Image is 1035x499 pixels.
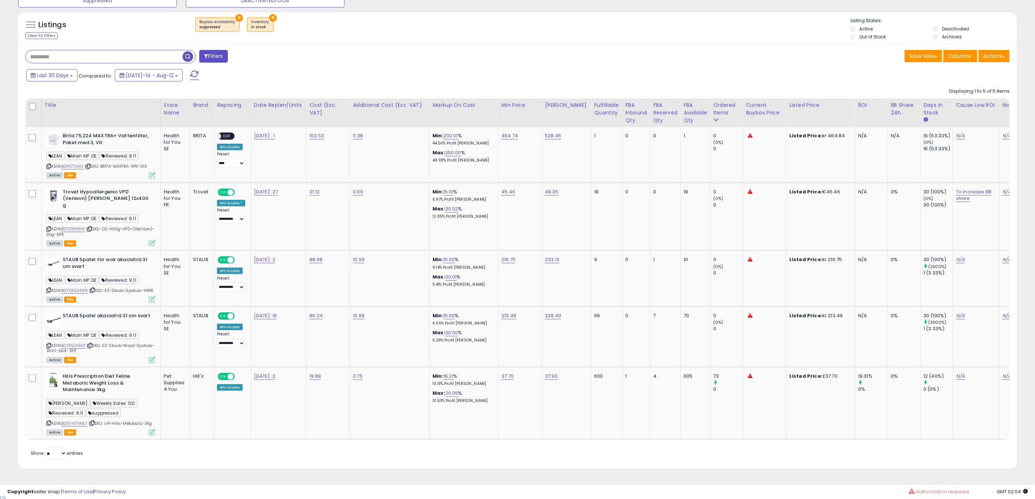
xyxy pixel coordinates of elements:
span: LEAN [46,331,64,339]
p: 6.14% Profit [PERSON_NAME] [433,265,493,270]
p: Listing States: [851,17,1017,24]
a: B09VH7VML7 [61,420,88,427]
th: CSV column name: cust_attr_5_Cause Low ROI [953,98,999,127]
span: Columns [948,53,971,60]
div: N/A [858,256,882,263]
b: Max: [433,329,445,336]
b: Max: [433,273,445,280]
div: % [433,189,493,202]
div: 30 (100%) [923,202,953,208]
a: 213.49 [501,312,516,319]
div: Min Price [501,101,539,109]
div: % [433,274,493,287]
button: [DATE]-14 - Aug-12 [115,69,183,81]
span: | SKU: E2-Staub-Wood-Spatula-31cm-blck-3HT [46,343,155,353]
div: % [433,330,493,343]
div: % [433,206,493,219]
div: % [433,256,493,270]
div: Preset: [217,208,245,224]
span: | SKU: D2-400g-VPD-(Venison)-Dog-6FK [46,226,155,237]
p: 11.41% Profit [PERSON_NAME] [433,282,493,287]
div: €45.46 [789,189,850,195]
a: N/A [1002,132,1011,139]
a: 30.01 [445,273,457,281]
div: 0% [858,386,888,393]
button: Columns [943,50,977,62]
a: 10.99 [353,312,364,319]
span: Main MP: DE [65,152,99,160]
div: FBA Reserved Qty [653,101,677,124]
div: 0 [713,256,743,263]
span: Reviewed: 9.11 [99,214,138,223]
span: All listings currently available for purchase on Amazon [46,429,63,436]
div: 0 [626,189,645,195]
div: 0 [626,313,645,319]
div: Cause Low ROI [956,101,996,109]
a: N/A [956,312,965,319]
img: 31jPhN6txAL._SL40_.jpg [46,189,61,203]
b: Max: [433,205,445,212]
a: 103.53 [309,132,324,139]
div: Repricing [217,101,248,109]
a: 19.89 [309,373,321,380]
b: Min: [433,312,443,319]
a: [DATE]: 2 [254,373,275,380]
span: FBA [64,357,76,363]
div: 1 [594,133,617,139]
a: B07X83JHWR [61,288,88,294]
a: 15.00 [443,256,455,263]
span: Main MP: DE [65,276,99,284]
div: Preset: [217,276,245,292]
a: 49.35 [545,188,558,196]
span: OFF [234,374,245,380]
b: STAUB Spatel akaciaträ 31 cm svart [63,313,151,321]
a: 19.21 [443,373,454,380]
div: ROI [858,101,885,109]
span: FBA [64,297,76,303]
th: CSV column name: cust_attr_3_Notes [999,98,1032,127]
label: Archived [942,34,961,40]
small: (0%) [713,196,723,201]
div: 0 [713,270,743,276]
div: 9 [594,256,617,263]
div: 1 [653,256,675,263]
div: 0 (0%) [923,386,953,393]
div: 30 (100%) [923,313,953,319]
a: 20.06 [445,390,458,397]
span: suppressed [86,409,121,417]
small: (2900%) [928,319,946,325]
b: Max: [433,390,445,397]
span: 2025-09-12 02:04 GMT [997,488,1028,495]
span: ON [218,374,228,380]
span: All listings currently available for purchase on Amazon [46,357,63,363]
p: 10.13% Profit [PERSON_NAME] [433,381,493,386]
p: 10.53% Profit [PERSON_NAME] [433,398,493,403]
div: 73 [713,373,743,380]
div: Title [45,101,158,109]
span: | SKU: BRITA-MAXTRA-3PK-013 [85,163,147,169]
a: 216.75 [501,256,516,263]
h5: Listings [38,20,66,30]
small: (0%) [923,196,934,201]
b: Min: [433,256,443,263]
div: N/A [858,133,882,139]
a: N/A [1002,373,1011,380]
a: [DATE]: 16 [254,312,277,319]
div: % [433,133,493,146]
div: 0 [713,386,743,393]
div: ASIN: [46,373,155,435]
span: Reviewed: 9.11 [99,276,138,284]
a: 30.00 [445,329,458,336]
div: 30 (100%) [923,189,953,195]
div: Health for You SE [164,313,184,332]
div: Health for You SE [164,256,184,276]
small: (2900%) [928,264,946,269]
p: 6.06% Profit [PERSON_NAME] [433,321,493,326]
div: 70 [684,313,705,319]
a: [DATE]: 2 [254,256,275,263]
p: 12.85% Profit [PERSON_NAME] [433,214,493,219]
b: Min: [433,373,443,380]
div: 4 [653,373,675,380]
div: FBA inbound Qty [626,101,647,124]
span: FBA [64,429,76,436]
